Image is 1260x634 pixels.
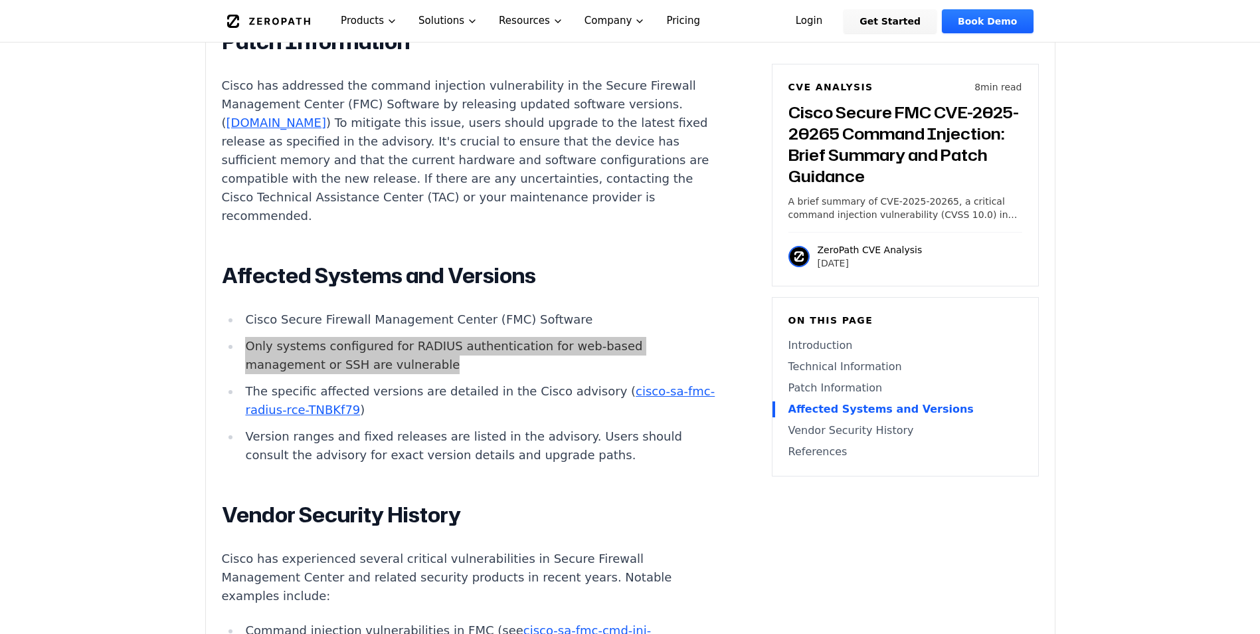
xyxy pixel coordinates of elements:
h6: On this page [788,314,1022,327]
li: The specific affected versions are detailed in the Cisco advisory ( ) [240,382,716,419]
a: Book Demo [942,9,1033,33]
a: References [788,444,1022,460]
a: cisco-sa-fmc-radius-rce-TNBKf79 [245,384,715,417]
li: Cisco Secure Firewall Management Center (FMC) Software [240,310,716,329]
p: Cisco has addressed the command injection vulnerability in the Secure Firewall Management Center ... [222,76,716,225]
a: Affected Systems and Versions [788,401,1022,417]
img: ZeroPath CVE Analysis [788,246,810,267]
a: Login [780,9,839,33]
p: ZeroPath CVE Analysis [818,243,923,257]
li: Version ranges and fixed releases are listed in the advisory. Users should consult the advisory f... [240,427,716,465]
p: [DATE] [818,257,923,270]
li: Only systems configured for RADIUS authentication for web-based management or SSH are vulnerable [240,337,716,374]
h2: Affected Systems and Versions [222,263,716,289]
h6: CVE Analysis [788,80,873,94]
p: 8 min read [974,80,1022,94]
h2: Patch Information [222,29,716,55]
a: Technical Information [788,359,1022,375]
p: Cisco has experienced several critical vulnerabilities in Secure Firewall Management Center and r... [222,550,716,605]
a: Vendor Security History [788,423,1022,439]
a: Introduction [788,338,1022,354]
h3: Cisco Secure FMC CVE-2025-20265 Command Injection: Brief Summary and Patch Guidance [788,102,1022,187]
a: Patch Information [788,380,1022,396]
p: A brief summary of CVE-2025-20265, a critical command injection vulnerability (CVSS 10.0) in Cisc... [788,195,1022,221]
h2: Vendor Security History [222,502,716,528]
a: Get Started [844,9,937,33]
a: [DOMAIN_NAME] [226,116,326,130]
